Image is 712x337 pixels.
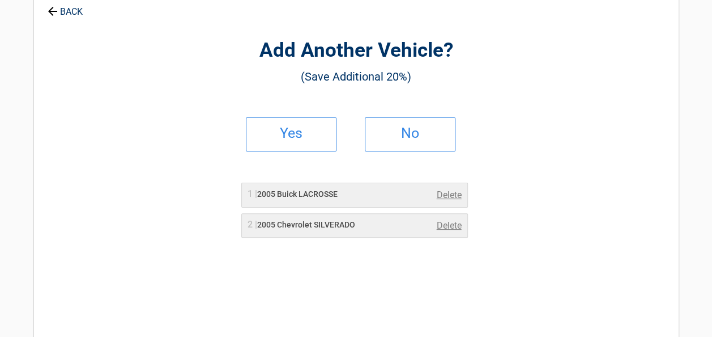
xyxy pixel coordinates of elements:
h2: Add Another Vehicle? [96,37,616,64]
h3: (Save Additional 20%) [96,67,616,86]
h2: No [377,129,444,137]
h2: 2005 Chevrolet SILVERADO [248,219,355,231]
h2: 2005 Buick LACROSSE [248,188,338,200]
span: 2 | [248,219,257,230]
h2: Yes [258,129,325,137]
a: Delete [437,188,462,202]
span: 1 | [248,188,257,199]
a: Delete [437,219,462,233]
